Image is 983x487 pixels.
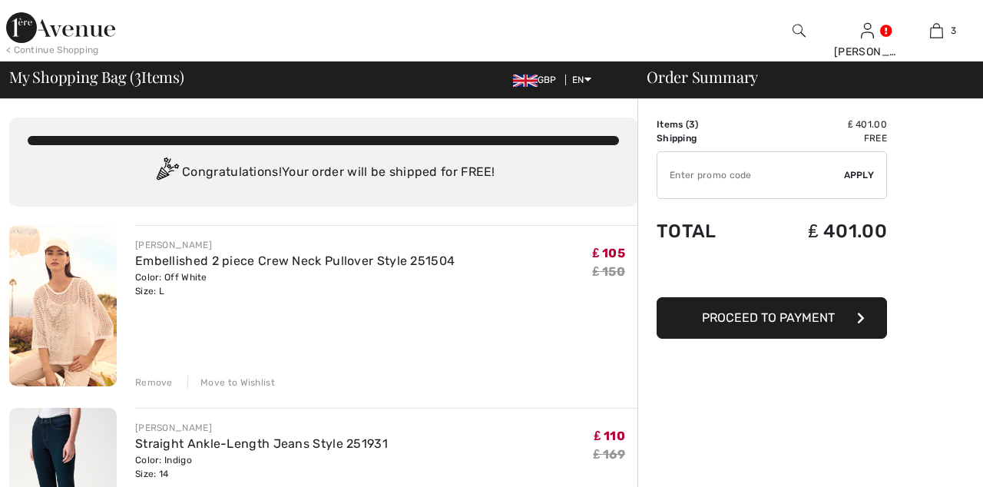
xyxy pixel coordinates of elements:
[134,65,141,85] span: 3
[513,75,563,85] span: GBP
[702,310,835,325] span: Proceed to Payment
[9,225,117,386] img: Embellished 2 piece Crew Neck Pullover Style 251504
[6,43,99,57] div: < Continue Shopping
[593,264,625,279] s: ₤ 150
[657,257,887,292] iframe: PayPal
[135,453,388,481] div: Color: Indigo Size: 14
[793,22,806,40] img: search the website
[951,24,956,38] span: 3
[657,297,887,339] button: Proceed to Payment
[902,22,970,40] a: 3
[572,75,591,85] span: EN
[135,238,455,252] div: [PERSON_NAME]
[135,253,455,268] a: Embellished 2 piece Crew Neck Pullover Style 251504
[861,22,874,40] img: My Info
[135,376,173,389] div: Remove
[593,246,625,260] span: ₤ 105
[861,23,874,38] a: Sign In
[187,376,275,389] div: Move to Wishlist
[594,429,625,443] span: ₤ 110
[135,270,455,298] div: Color: Off White Size: L
[834,44,902,60] div: [PERSON_NAME]
[594,447,625,462] s: ₤ 169
[657,118,756,131] td: Items ( )
[628,69,974,84] div: Order Summary
[657,131,756,145] td: Shipping
[513,75,538,87] img: UK Pound
[151,157,182,188] img: Congratulation2.svg
[6,12,115,43] img: 1ère Avenue
[9,69,184,84] span: My Shopping Bag ( Items)
[28,157,619,188] div: Congratulations! Your order will be shipped for FREE!
[135,421,388,435] div: [PERSON_NAME]
[657,205,756,257] td: Total
[756,205,887,257] td: ₤ 401.00
[657,152,844,198] input: Promo code
[844,168,875,182] span: Apply
[135,436,388,451] a: Straight Ankle-Length Jeans Style 251931
[689,119,695,130] span: 3
[756,131,887,145] td: Free
[756,118,887,131] td: ₤ 401.00
[930,22,943,40] img: My Bag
